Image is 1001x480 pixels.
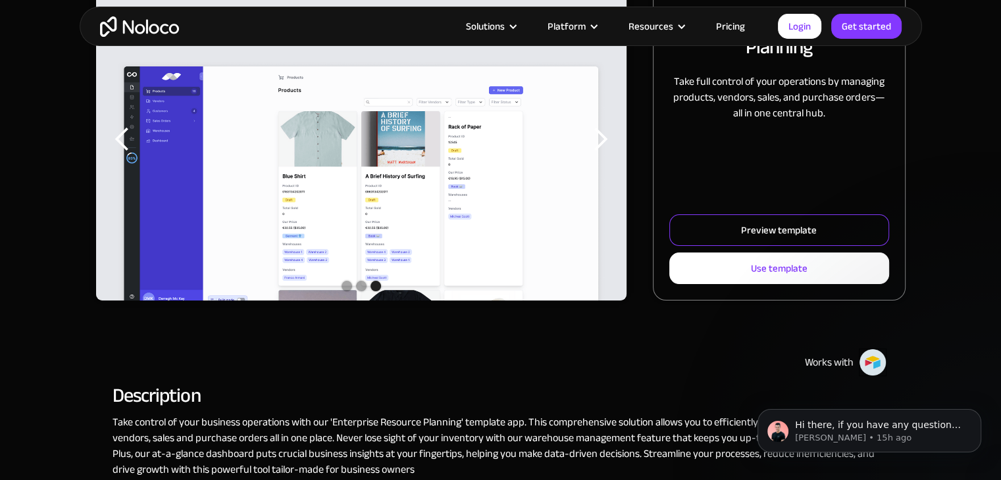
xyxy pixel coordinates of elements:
[669,5,888,60] h2: Enterprise Resource Planning
[751,260,808,277] div: Use template
[669,252,888,284] a: Use template
[371,281,381,291] div: Show slide 3 of 3
[669,74,888,121] p: Take full control of your operations by managing products, vendors, sales, and purchase orders—al...
[831,14,902,39] a: Get started
[531,18,612,35] div: Platform
[113,414,889,477] p: Take control of your business operations with our 'Enterprise Resource Planning' template app. Th...
[629,18,673,35] div: Resources
[738,381,1001,473] iframe: Intercom notifications message
[859,348,886,376] img: Airtable
[805,354,854,370] div: Works with
[612,18,700,35] div: Resources
[741,222,817,239] div: Preview template
[669,214,888,246] a: Preview template
[356,281,367,291] div: Show slide 2 of 3
[449,18,531,35] div: Solutions
[466,18,505,35] div: Solutions
[700,18,761,35] a: Pricing
[113,389,889,401] h2: Description
[778,14,821,39] a: Login
[342,281,352,291] div: Show slide 1 of 3
[548,18,586,35] div: Platform
[100,16,179,37] a: home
